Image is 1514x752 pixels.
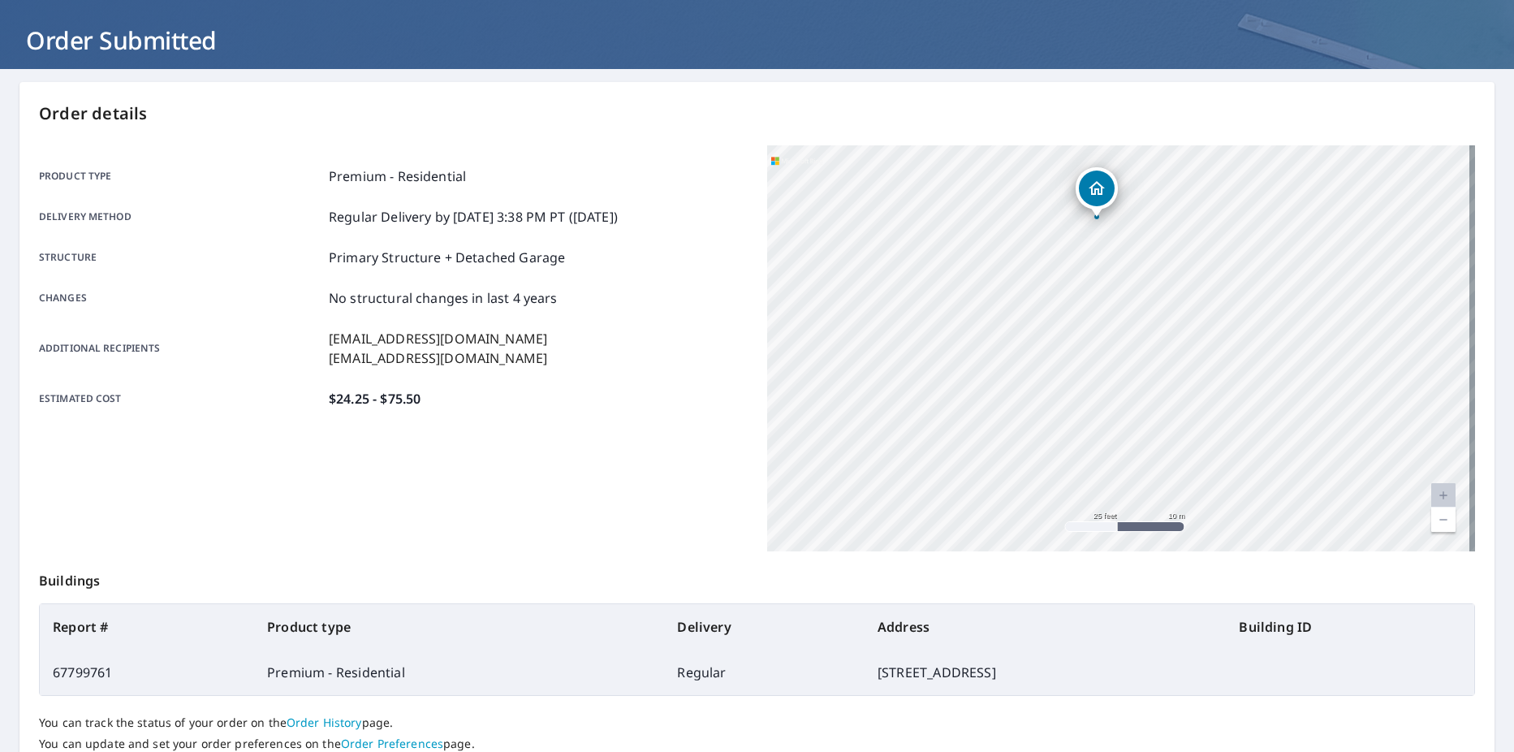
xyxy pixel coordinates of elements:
a: Current Level 20, Zoom In Disabled [1431,483,1456,508]
p: Changes [39,288,322,308]
p: No structural changes in last 4 years [329,288,558,308]
p: Product type [39,166,322,186]
th: Report # [40,604,254,650]
p: Additional recipients [39,329,322,368]
a: Order History [287,715,362,730]
td: 67799761 [40,650,254,695]
p: You can update and set your order preferences on the page. [39,737,1475,751]
td: Premium - Residential [254,650,664,695]
th: Product type [254,604,664,650]
p: Premium - Residential [329,166,466,186]
p: Regular Delivery by [DATE] 3:38 PM PT ([DATE]) [329,207,618,227]
p: Order details [39,102,1475,126]
p: $24.25 - $75.50 [329,389,421,408]
p: Primary Structure + Detached Garage [329,248,565,267]
p: Delivery method [39,207,322,227]
h1: Order Submitted [19,24,1495,57]
p: Structure [39,248,322,267]
p: Estimated cost [39,389,322,408]
p: Buildings [39,551,1475,603]
th: Address [865,604,1227,650]
p: [EMAIL_ADDRESS][DOMAIN_NAME] [329,329,547,348]
td: Regular [664,650,865,695]
th: Delivery [664,604,865,650]
a: Order Preferences [341,736,443,751]
div: Dropped pin, building 1, Residential property, 200 Happy Hollow Rd Madisonville, TN 37354 [1076,167,1118,218]
td: [STREET_ADDRESS] [865,650,1227,695]
p: You can track the status of your order on the page. [39,715,1475,730]
th: Building ID [1226,604,1474,650]
a: Current Level 20, Zoom Out [1431,508,1456,532]
p: [EMAIL_ADDRESS][DOMAIN_NAME] [329,348,547,368]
